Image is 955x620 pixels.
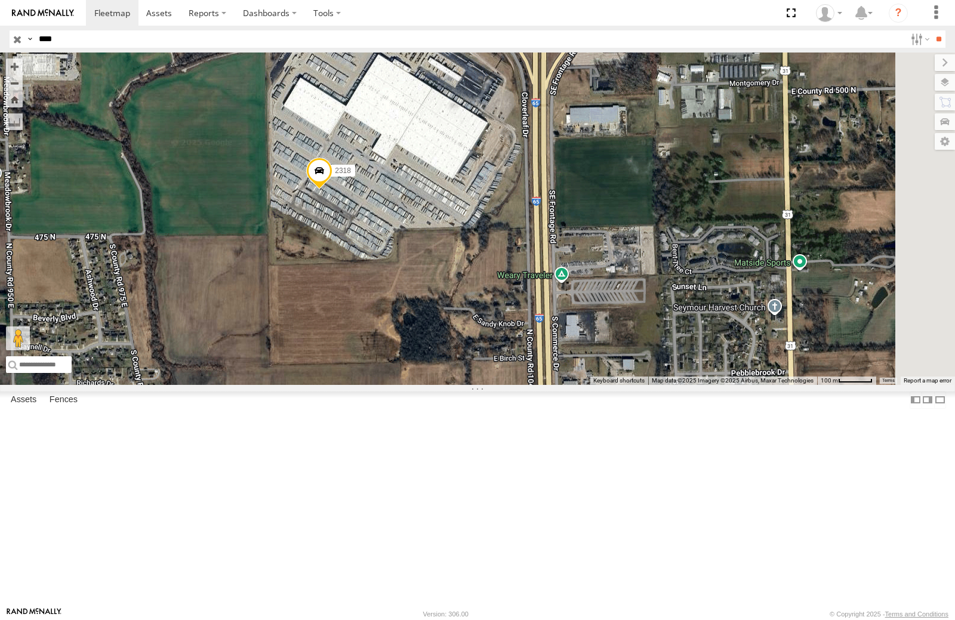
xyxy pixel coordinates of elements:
[6,58,23,75] button: Zoom in
[335,166,351,175] span: 2318
[922,391,934,409] label: Dock Summary Table to the Right
[44,391,84,408] label: Fences
[904,377,951,384] a: Report a map error
[934,391,946,409] label: Hide Summary Table
[882,378,895,383] a: Terms (opens in new tab)
[6,75,23,91] button: Zoom out
[25,30,35,48] label: Search Query
[6,113,23,130] label: Measure
[6,91,23,107] button: Zoom Home
[935,133,955,150] label: Map Settings
[593,377,645,385] button: Keyboard shortcuts
[817,377,876,385] button: Map Scale: 100 m per 54 pixels
[910,391,922,409] label: Dock Summary Table to the Left
[5,391,42,408] label: Assets
[906,30,932,48] label: Search Filter Options
[12,9,74,17] img: rand-logo.svg
[7,608,61,620] a: Visit our Website
[423,610,469,618] div: Version: 306.00
[6,326,30,350] button: Drag Pegman onto the map to open Street View
[812,4,846,22] div: Jana Barrett
[885,610,948,618] a: Terms and Conditions
[821,377,838,384] span: 100 m
[652,377,814,384] span: Map data ©2025 Imagery ©2025 Airbus, Maxar Technologies
[830,610,948,618] div: © Copyright 2025 -
[889,4,908,23] i: ?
